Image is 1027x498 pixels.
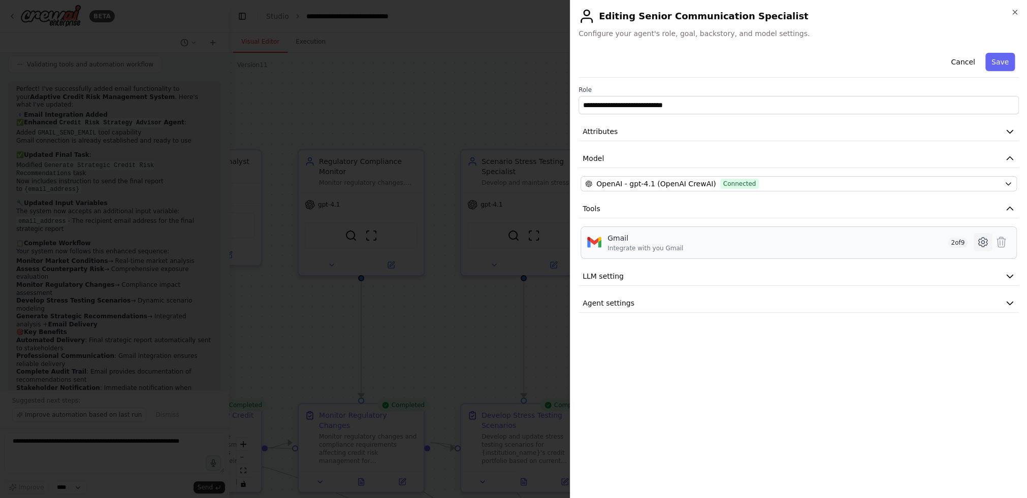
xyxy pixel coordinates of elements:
button: OpenAI - gpt-4.1 (OpenAI CrewAI)Connected [581,176,1017,191]
button: LLM setting [579,267,1019,286]
div: Gmail [607,233,683,243]
button: Attributes [579,122,1019,141]
img: Gmail [587,235,601,249]
button: Tools [579,200,1019,218]
button: Model [579,149,1019,168]
span: Attributes [583,126,618,137]
span: Agent settings [583,298,634,308]
span: Configure your agent's role, goal, backstory, and model settings. [579,28,1019,39]
button: Delete tool [992,233,1010,251]
button: Cancel [945,53,981,71]
h2: Editing Senior Communication Specialist [579,8,1019,24]
span: Connected [720,179,759,189]
button: Save [985,53,1015,71]
span: OpenAI - gpt-4.1 (OpenAI CrewAI) [596,179,716,189]
div: Integrate with you Gmail [607,244,683,252]
span: 2 of 9 [948,238,968,248]
button: Configure tool [974,233,992,251]
label: Role [579,86,1019,94]
span: Model [583,153,604,163]
span: LLM setting [583,271,624,281]
span: Tools [583,204,600,214]
button: Agent settings [579,294,1019,313]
